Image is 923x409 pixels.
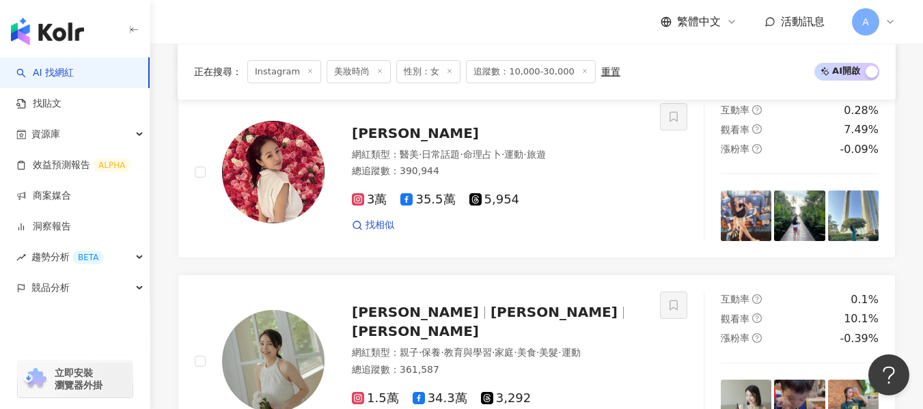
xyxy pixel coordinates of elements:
[514,347,516,358] span: ·
[721,294,749,305] span: 互動率
[396,60,460,83] span: 性別：女
[721,143,749,154] span: 漲粉率
[366,218,394,232] span: 找相似
[352,218,394,232] a: 找相似
[539,347,558,358] span: 美髮
[352,125,479,141] span: [PERSON_NAME]
[16,220,71,234] a: 洞察報告
[247,60,321,83] span: Instagram
[463,149,501,160] span: 命理占卜
[444,347,492,358] span: 教育與學習
[481,391,532,406] span: 3,292
[721,333,749,343] span: 漲粉率
[840,142,879,157] div: -0.09%
[752,313,762,323] span: question-circle
[752,124,762,134] span: question-circle
[422,347,441,358] span: 保養
[460,149,463,160] span: ·
[536,347,539,358] span: ·
[721,124,749,135] span: 觀看率
[495,347,514,358] span: 家庭
[441,347,443,358] span: ·
[352,193,387,207] span: 3萬
[352,323,479,339] span: [PERSON_NAME]
[844,122,879,137] div: 7.49%
[419,347,422,358] span: ·
[400,193,455,207] span: 35.5萬
[469,193,520,207] span: 5,954
[721,313,749,324] span: 觀看率
[22,368,49,390] img: chrome extension
[400,149,419,160] span: 醫美
[844,103,879,118] div: 0.28%
[327,60,391,83] span: 美妝時尚
[721,191,771,241] img: post-image
[400,347,419,358] span: 親子
[352,363,644,377] div: 總追蹤數 ： 361,587
[194,66,242,77] span: 正在搜尋 ：
[781,15,825,28] span: 活動訊息
[774,191,825,241] img: post-image
[466,60,596,83] span: 追蹤數：10,000-30,000
[523,149,526,160] span: ·
[16,97,61,111] a: 找貼文
[178,86,896,259] a: KOL Avatar[PERSON_NAME]網紅類型：醫美·日常話題·命理占卜·運動·旅遊總追蹤數：390,9443萬35.5萬5,954找相似互動率question-circle0.28%觀...
[752,333,762,343] span: question-circle
[352,165,644,178] div: 總追蹤數 ： 390,944
[721,104,749,115] span: 互動率
[752,105,762,115] span: question-circle
[422,149,460,160] span: 日常話題
[72,251,104,264] div: BETA
[527,149,546,160] span: 旅遊
[562,347,581,358] span: 運動
[504,149,523,160] span: 運動
[492,347,495,358] span: ·
[11,18,84,45] img: logo
[352,391,399,406] span: 1.5萬
[16,66,74,80] a: searchAI 找網紅
[862,14,869,29] span: A
[677,14,721,29] span: 繁體中文
[352,304,479,320] span: [PERSON_NAME]
[16,253,26,262] span: rise
[31,119,60,150] span: 資源庫
[517,347,536,358] span: 美食
[55,367,102,391] span: 立即安裝 瀏覽器外掛
[16,158,130,172] a: 效益預測報告ALPHA
[752,294,762,304] span: question-circle
[501,149,504,160] span: ·
[419,149,422,160] span: ·
[828,191,879,241] img: post-image
[601,66,620,77] div: 重置
[352,148,644,162] div: 網紅類型 ：
[491,304,618,320] span: [PERSON_NAME]
[31,272,70,303] span: 競品分析
[840,331,879,346] div: -0.39%
[16,189,71,203] a: 商案媒合
[868,354,909,395] iframe: Help Scout Beacon - Open
[352,346,644,360] div: 網紅類型 ：
[844,311,879,326] div: 10.1%
[31,242,104,272] span: 趨勢分析
[18,361,133,397] a: chrome extension立即安裝 瀏覽器外掛
[413,391,467,406] span: 34.3萬
[851,292,879,307] div: 0.1%
[558,347,561,358] span: ·
[222,121,325,223] img: KOL Avatar
[752,144,762,154] span: question-circle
